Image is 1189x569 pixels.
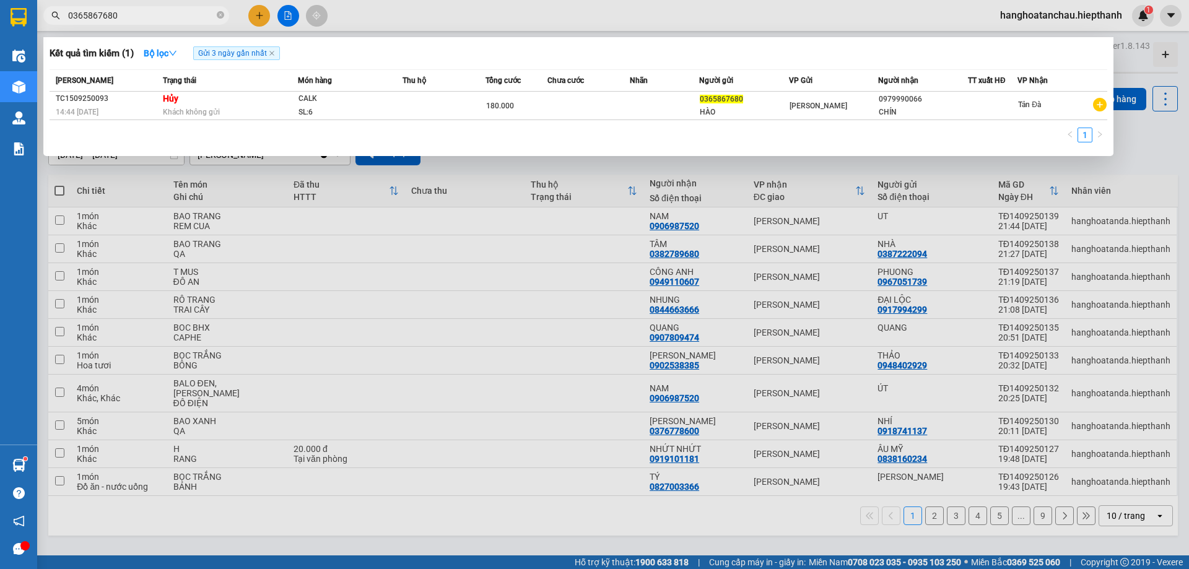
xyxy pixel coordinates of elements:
div: CHÍN [879,106,967,119]
span: right [1096,131,1104,138]
span: message [13,543,25,555]
span: VP Nhận [1017,76,1048,85]
span: Thu hộ [403,76,426,85]
div: SL: 6 [298,106,391,119]
button: right [1092,128,1107,142]
img: warehouse-icon [12,111,25,124]
span: Trạng thái [163,76,196,85]
span: Chưa cước [547,76,584,85]
span: search [51,11,60,20]
div: HÀO [700,106,788,119]
div: CALK [298,92,391,106]
span: close [269,50,275,56]
span: question-circle [13,487,25,499]
strong: Bộ lọc [144,48,177,58]
li: 1 [1078,128,1092,142]
img: warehouse-icon [12,459,25,472]
div: 0979990066 [879,93,967,106]
span: down [168,49,177,58]
span: Món hàng [298,76,332,85]
span: Tản Đà [1018,100,1041,109]
div: TC1509250093 [56,92,159,105]
span: Nhãn [630,76,648,85]
span: Gửi 3 ngày gần nhất [193,46,280,60]
span: TT xuất HĐ [968,76,1006,85]
sup: 1 [24,457,27,461]
span: Người nhận [878,76,918,85]
span: 180.000 [486,102,514,110]
li: Next Page [1092,128,1107,142]
span: close-circle [217,10,224,22]
span: Tổng cước [486,76,521,85]
button: Bộ lọcdown [134,43,187,63]
span: plus-circle [1093,98,1107,111]
span: [PERSON_NAME] [56,76,113,85]
input: Tìm tên, số ĐT hoặc mã đơn [68,9,214,22]
span: close-circle [217,11,224,19]
img: logo-vxr [11,8,27,27]
span: 14:44 [DATE] [56,108,98,116]
span: VP Gửi [789,76,812,85]
span: left [1066,131,1074,138]
span: notification [13,515,25,527]
img: solution-icon [12,142,25,155]
button: left [1063,128,1078,142]
span: [PERSON_NAME] [790,102,847,110]
strong: Hủy [163,93,178,103]
img: warehouse-icon [12,50,25,63]
li: Previous Page [1063,128,1078,142]
span: Người gửi [699,76,733,85]
a: 1 [1078,128,1092,142]
span: 0365867680 [700,95,743,103]
h3: Kết quả tìm kiếm ( 1 ) [50,47,134,60]
span: Khách không gửi [163,108,220,116]
img: warehouse-icon [12,80,25,93]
